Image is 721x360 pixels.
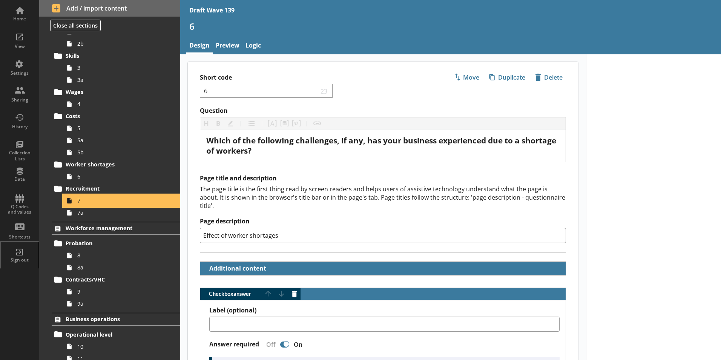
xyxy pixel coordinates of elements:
[63,249,180,262] a: 8
[206,135,558,156] span: Which of the following challenges, if any, has your business experienced due to a shortage of wor...
[66,225,158,232] span: Workforce management
[55,50,180,86] li: Skills33a
[77,209,161,216] span: 7a
[6,124,33,130] div: History
[52,274,180,286] a: Contracts/VHC
[66,52,158,59] span: Skills
[63,38,180,50] a: 2b
[63,74,180,86] a: 3a
[52,313,180,326] a: Business operations
[66,315,158,323] span: Business operations
[77,197,161,204] span: 7
[451,71,483,84] button: Move
[6,176,33,182] div: Data
[52,237,180,249] a: Probation
[77,76,161,83] span: 3a
[189,6,235,14] div: Draft Wave 139
[200,217,566,225] label: Page description
[77,125,161,132] span: 5
[186,38,213,54] a: Design
[39,222,180,310] li: Workforce managementProbation88aContracts/VHC99a
[52,183,180,195] a: Recruitment
[6,97,33,103] div: Sharing
[63,122,180,134] a: 5
[486,71,529,84] button: Duplicate
[55,274,180,310] li: Contracts/VHC99a
[77,288,161,295] span: 9
[486,71,528,83] span: Duplicate
[63,262,180,274] a: 8a
[209,340,259,348] label: Answer required
[66,240,158,247] span: Probation
[200,185,566,210] div: The page title is the first thing read by screen readers and helps users of assistive technology ...
[66,161,158,168] span: Worker shortages
[63,98,180,110] a: 4
[6,204,33,215] div: Q Codes and values
[319,87,330,94] span: 23
[66,185,158,192] span: Recruitment
[63,286,180,298] a: 9
[189,20,712,32] h1: 6
[77,100,161,108] span: 4
[200,107,566,115] label: Question
[66,112,158,120] span: Costs
[77,252,161,259] span: 8
[260,340,279,349] div: Off
[6,16,33,22] div: Home
[532,71,566,83] span: Delete
[50,20,101,31] button: Close all sections
[200,74,383,82] label: Short code
[77,343,161,350] span: 10
[6,43,33,49] div: View
[52,86,180,98] a: Wages
[213,38,242,54] a: Preview
[63,207,180,219] a: 7a
[55,237,180,274] li: Probation88a
[203,262,268,275] button: Additional content
[63,134,180,146] a: 5a
[77,64,161,71] span: 3
[288,288,301,300] button: Delete answer
[77,40,161,47] span: 2b
[63,298,180,310] a: 9a
[6,234,33,240] div: Shortcuts
[55,86,180,110] li: Wages4
[6,70,33,76] div: Settings
[52,328,180,340] a: Operational level
[77,300,161,307] span: 9a
[242,38,264,54] a: Logic
[291,340,308,349] div: On
[209,306,560,314] label: Label (optional)
[55,183,180,219] li: Recruitment77a
[55,110,180,158] li: Costs55a5b
[63,146,180,158] a: 5b
[451,71,482,83] span: Move
[66,276,158,283] span: Contracts/VHC
[52,158,180,171] a: Worker shortages
[66,331,158,338] span: Operational level
[55,158,180,183] li: Worker shortages6
[532,71,566,84] button: Delete
[77,264,161,271] span: 8a
[63,171,180,183] a: 6
[200,174,566,182] h2: Page title and description
[66,88,158,95] span: Wages
[77,149,161,156] span: 5b
[63,195,180,207] a: 7
[200,291,262,297] span: Checkbox answer
[52,4,168,12] span: Add / import content
[52,222,180,235] a: Workforce management
[63,62,180,74] a: 3
[6,257,33,263] div: Sign out
[77,173,161,180] span: 6
[206,135,560,156] div: Question
[52,50,180,62] a: Skills
[77,137,161,144] span: 5a
[6,150,33,162] div: Collection Lists
[52,110,180,122] a: Costs
[63,340,180,352] a: 10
